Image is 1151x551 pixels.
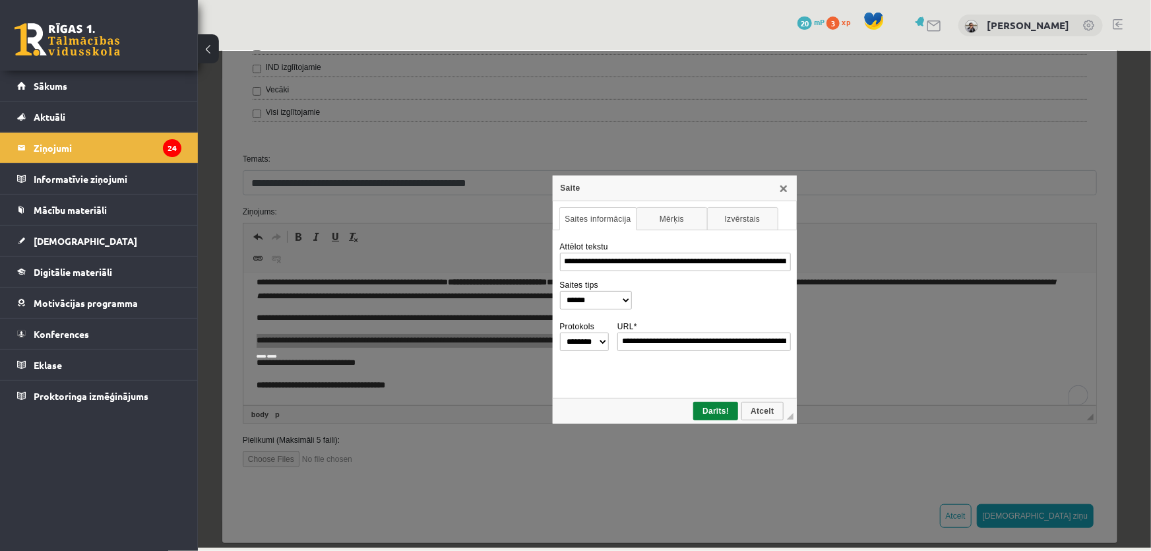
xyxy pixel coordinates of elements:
[17,257,181,287] a: Digitālie materiāli
[34,235,137,247] span: [DEMOGRAPHIC_DATA]
[842,16,850,27] span: xp
[497,356,539,365] span: Darīts!
[17,381,181,411] a: Proktoringa izmēģinājums
[17,102,181,132] a: Aktuāli
[198,51,1151,548] iframe: To enrich screen reader interactions, please activate Accessibility in Grammarly extension settings
[495,351,540,370] a: Darīts!
[580,132,591,143] a: Aizvērt
[34,111,65,123] span: Aktuāli
[34,266,112,278] span: Digitālie materiāli
[826,16,857,27] a: 3 xp
[987,18,1069,32] a: [PERSON_NAME]
[362,271,397,280] label: Protokols
[362,230,401,239] label: Saites tips
[17,319,181,349] a: Konferences
[34,328,89,340] span: Konferences
[355,125,599,150] div: Saite
[34,80,67,92] span: Sākums
[589,362,596,369] div: Mērogot
[17,288,181,318] a: Motivācijas programma
[15,23,120,56] a: Rīgas 1. Tālmācības vidusskola
[420,271,439,280] label: URL
[439,156,510,179] a: Mērķis
[17,226,181,256] a: [DEMOGRAPHIC_DATA]
[361,156,439,179] a: Saites informācija
[34,297,138,309] span: Motivācijas programma
[814,16,824,27] span: mP
[545,356,584,365] span: Atcelt
[797,16,824,27] a: 20 mP
[544,351,585,370] a: Atcelt
[34,164,181,194] legend: Informatīvie ziņojumi
[17,164,181,194] a: Informatīvie ziņojumi
[362,191,411,201] label: Attēlot tekstu
[17,350,181,380] a: Eklase
[17,195,181,225] a: Mācību materiāli
[163,139,181,157] i: 24
[17,133,181,163] a: Ziņojumi24
[34,359,62,371] span: Eklase
[797,16,812,30] span: 20
[17,71,181,101] a: Sākums
[34,133,181,163] legend: Ziņojumi
[34,390,148,402] span: Proktoringa izmēģinājums
[34,204,107,216] span: Mācību materiāli
[965,20,978,33] img: Indars Kraģis
[826,16,840,30] span: 3
[361,185,592,344] div: Saites informācija
[509,156,580,179] a: Izvērstais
